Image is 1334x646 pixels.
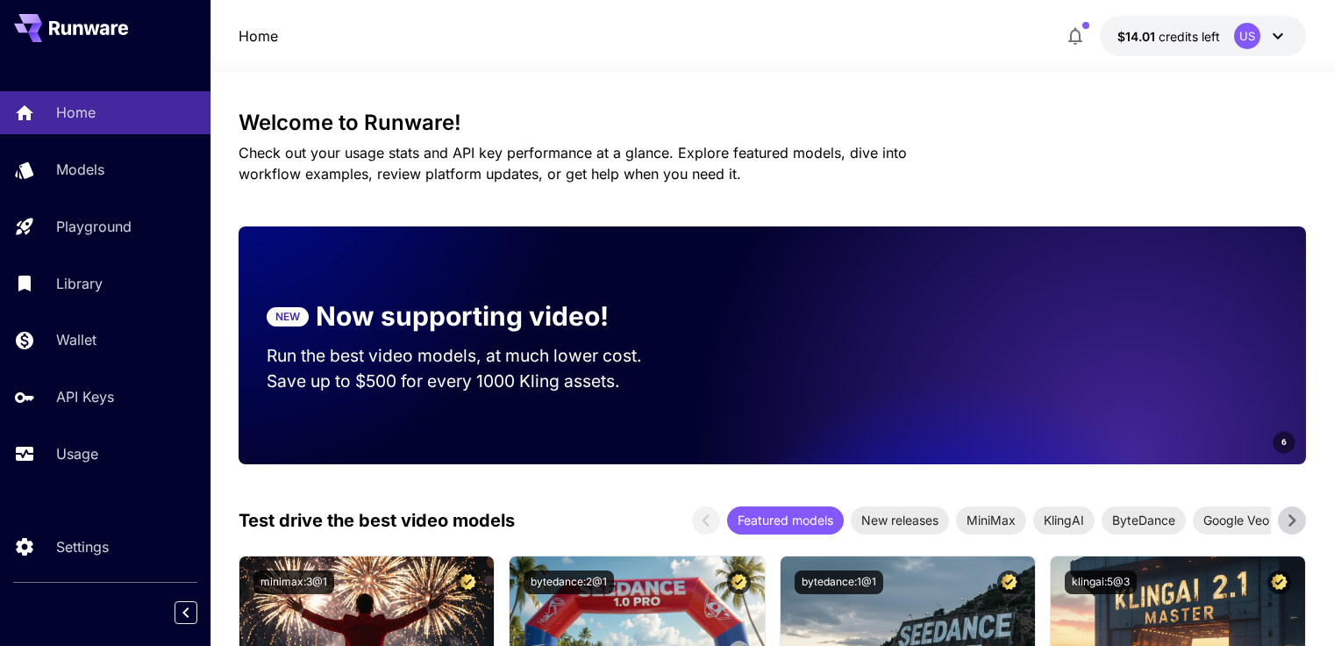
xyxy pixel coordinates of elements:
[1102,506,1186,535] div: ByteDance
[275,309,300,325] p: NEW
[56,443,98,464] p: Usage
[1267,571,1291,594] button: Certified Model – Vetted for best performance and includes a commercial license.
[239,111,1306,135] h3: Welcome to Runware!
[56,102,96,123] p: Home
[727,571,751,594] button: Certified Model – Vetted for best performance and includes a commercial license.
[56,159,104,180] p: Models
[267,343,675,369] p: Run the best video models, at much lower cost.
[1159,29,1220,44] span: credits left
[456,571,480,594] button: Certified Model – Vetted for best performance and includes a commercial license.
[1234,23,1260,49] div: US
[956,511,1026,529] span: MiniMax
[524,571,614,594] button: bytedance:2@1
[1281,435,1287,449] span: 6
[239,144,907,183] span: Check out your usage stats and API key performance at a glance. Explore featured models, dive int...
[1033,506,1095,535] div: KlingAI
[997,571,1021,594] button: Certified Model – Vetted for best performance and includes a commercial license.
[239,507,515,534] p: Test drive the best video models
[1117,27,1220,46] div: $14.00886
[56,216,132,237] p: Playground
[1117,29,1159,44] span: $14.01
[267,369,675,394] p: Save up to $500 for every 1000 Kling assets.
[1033,511,1095,529] span: KlingAI
[56,536,109,557] p: Settings
[1065,571,1137,594] button: klingai:5@3
[56,386,114,407] p: API Keys
[851,511,949,529] span: New releases
[851,506,949,535] div: New releases
[1100,16,1306,56] button: $14.00886US
[1102,511,1186,529] span: ByteDance
[175,601,197,624] button: Collapse sidebar
[727,506,844,535] div: Featured models
[1193,511,1280,529] span: Google Veo
[795,571,883,594] button: bytedance:1@1
[56,329,96,350] p: Wallet
[956,506,1026,535] div: MiniMax
[727,511,844,529] span: Featured models
[239,25,278,47] a: Home
[316,297,609,336] p: Now supporting video!
[1193,506,1280,535] div: Google Veo
[56,273,103,294] p: Library
[188,597,210,628] div: Collapse sidebar
[253,571,334,594] button: minimax:3@1
[239,25,278,47] nav: breadcrumb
